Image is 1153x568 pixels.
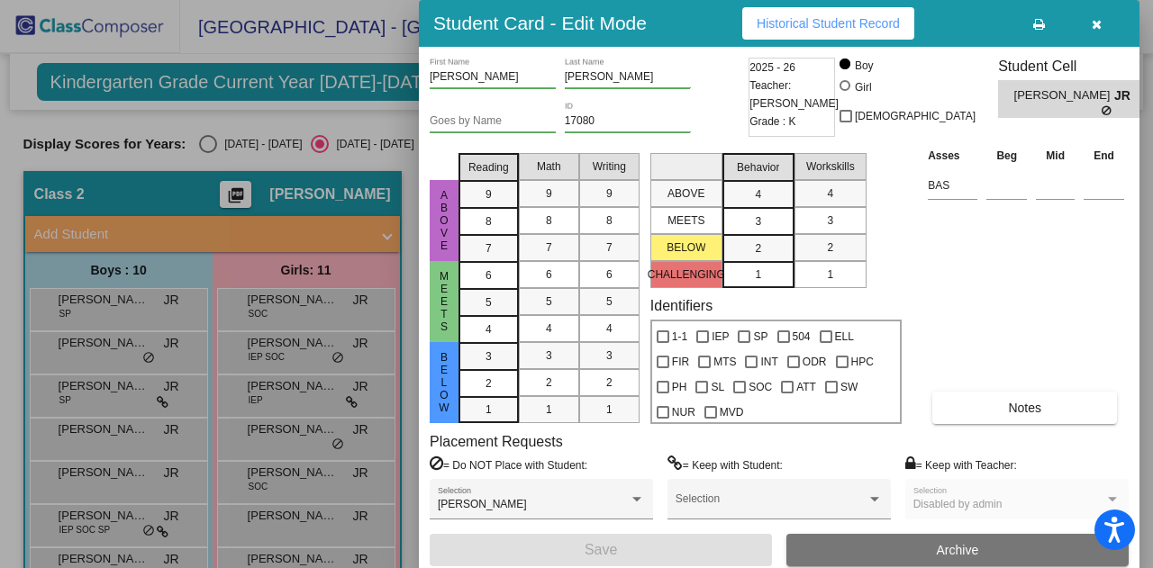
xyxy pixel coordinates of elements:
span: 6 [486,267,492,284]
label: Identifiers [650,297,713,314]
span: 1 [546,401,552,418]
input: assessment [928,172,977,199]
span: Teacher: [PERSON_NAME] [749,77,839,113]
span: JR [1114,86,1139,105]
span: 4 [755,186,761,203]
span: 2 [827,239,833,256]
span: 1 [606,401,613,418]
span: Below [436,351,452,414]
span: 3 [755,213,761,230]
button: Notes [932,392,1117,424]
span: 8 [546,212,552,229]
span: MTS [713,351,736,373]
span: 5 [546,293,552,310]
span: 2025 - 26 [749,59,795,77]
span: 2 [546,374,552,391]
h3: Student Card - Edit Mode [433,12,647,34]
span: 8 [606,212,613,229]
span: 1 [827,266,833,283]
span: Save [585,542,617,557]
span: 4 [546,320,552,337]
span: 7 [546,239,552,256]
th: End [1079,146,1129,166]
span: Behavior [737,159,779,176]
span: FIR [672,351,689,373]
span: Reading [468,159,509,176]
span: 9 [546,185,552,202]
span: 504 [793,326,811,347]
span: 5 [606,293,613,310]
span: [PERSON_NAME] [438,498,527,510]
button: Historical Student Record [742,7,914,40]
span: Math [537,158,561,175]
span: 1-1 [672,326,687,347]
div: Boy [854,58,874,74]
span: Disabled by admin [913,498,1003,510]
label: = Keep with Teacher: [905,455,1017,473]
th: Beg [982,146,1031,166]
span: Historical Student Record [757,16,900,31]
input: Enter ID [565,115,691,128]
span: 3 [486,348,492,365]
span: 5 [486,294,492,311]
th: Mid [1031,146,1079,166]
th: Asses [923,146,982,166]
span: 6 [606,266,613,283]
span: ATT [796,376,816,398]
span: SOC [749,376,772,398]
span: Writing [593,158,626,175]
span: 3 [606,347,613,364]
span: 6 [546,266,552,283]
span: ODR [803,351,827,373]
span: 4 [486,321,492,338]
button: Archive [786,534,1129,566]
span: SL [711,376,724,398]
label: = Do NOT Place with Student: [430,455,587,473]
span: 1 [755,266,761,283]
span: Workskills [806,158,855,175]
span: IEP [712,326,729,347]
button: Save [430,534,772,566]
span: 3 [546,347,552,364]
span: 8 [486,213,492,230]
span: 4 [827,185,833,202]
span: NUR [672,401,695,423]
span: 2 [755,240,761,257]
span: 4 [606,320,613,337]
span: PH [672,376,687,398]
span: SW [840,376,858,398]
span: Grade : K [749,113,795,131]
div: Girl [854,79,872,95]
span: MVD [720,401,744,423]
span: 7 [606,239,613,256]
span: 9 [486,186,492,203]
span: SP [753,326,767,347]
span: Archive [937,543,979,557]
input: goes by name [430,115,556,128]
span: HPC [851,351,874,373]
span: Meets [436,270,452,333]
span: ELL [835,326,854,347]
span: 7 [486,240,492,257]
span: 3 [827,212,833,229]
label: Placement Requests [430,433,563,450]
span: INT [760,351,777,373]
span: Notes [1008,401,1041,415]
span: [DEMOGRAPHIC_DATA] [855,105,976,127]
span: above [436,189,452,252]
span: [PERSON_NAME] [1014,86,1114,105]
span: 2 [486,375,492,392]
span: 2 [606,374,613,391]
span: 9 [606,185,613,202]
span: 1 [486,401,492,418]
label: = Keep with Student: [667,455,783,473]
